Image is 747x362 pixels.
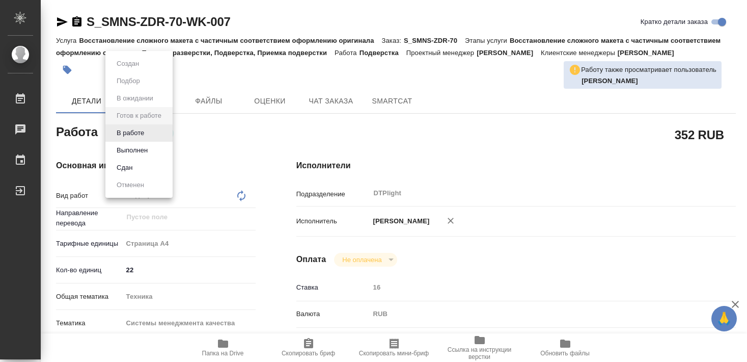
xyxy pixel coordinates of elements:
button: В работе [114,127,147,139]
button: Выполнен [114,145,151,156]
button: Сдан [114,162,135,173]
button: Отменен [114,179,147,191]
button: Создан [114,58,142,69]
button: Готов к работе [114,110,164,121]
button: В ожидании [114,93,156,104]
button: Подбор [114,75,143,87]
